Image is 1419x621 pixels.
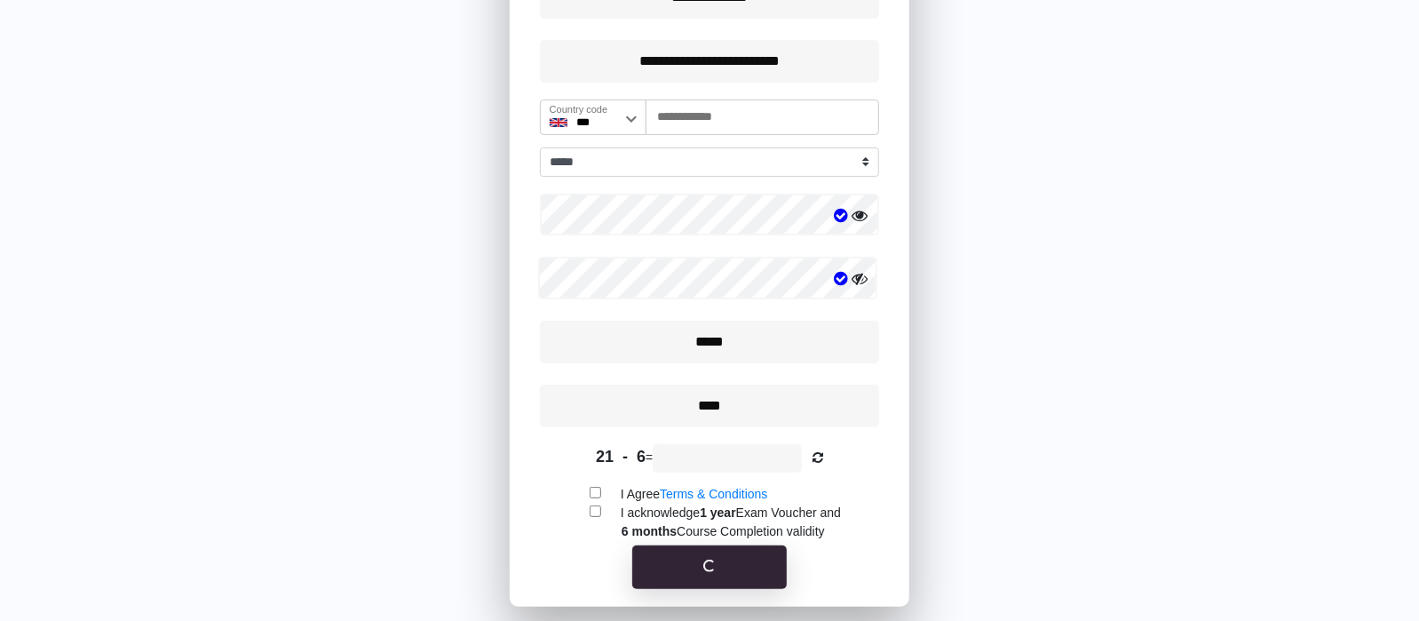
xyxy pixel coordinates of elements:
span: 21 - 6 [596,448,646,466]
span: Course Completion validity [622,524,825,538]
label: Country code [550,102,607,117]
span: I Agree [621,487,768,501]
b: 1 year [700,506,735,520]
b: 6 months [622,524,677,538]
div: = [510,444,909,473]
a: Terms & Conditions [660,487,767,501]
span: I acknowledge Exam Voucher and [621,506,841,520]
i: Refresh [813,451,823,464]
